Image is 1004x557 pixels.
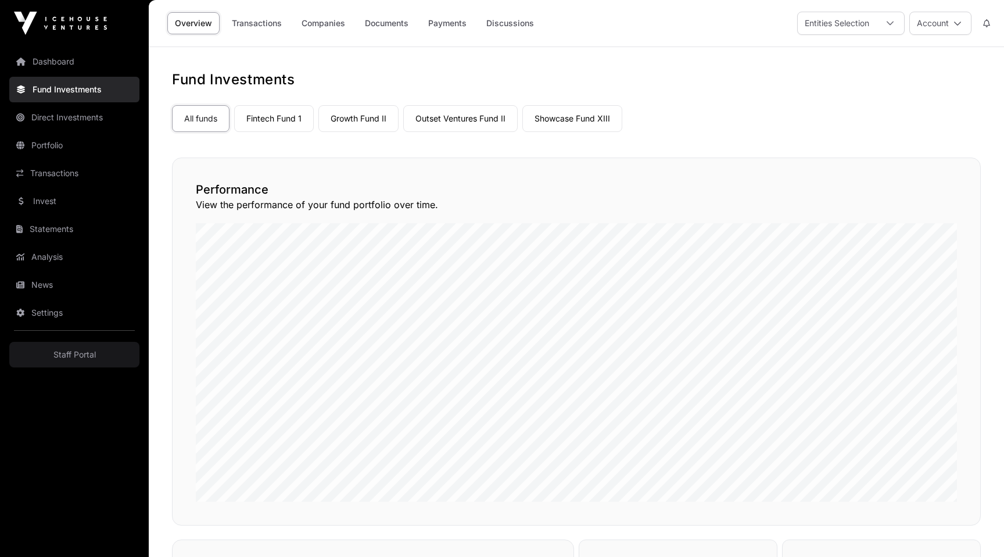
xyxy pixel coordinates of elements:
a: Companies [294,12,353,34]
a: Direct Investments [9,105,139,130]
a: Outset Ventures Fund II [403,105,518,132]
button: Account [909,12,971,35]
a: Transactions [9,160,139,186]
a: Fund Investments [9,77,139,102]
p: View the performance of your fund portfolio over time. [196,198,957,212]
a: Discussions [479,12,542,34]
a: Dashboard [9,49,139,74]
a: Analysis [9,244,139,270]
a: Payments [421,12,474,34]
a: Statements [9,216,139,242]
a: Staff Portal [9,342,139,367]
div: Entities Selection [798,12,876,34]
a: Portfolio [9,133,139,158]
a: Fintech Fund 1 [234,105,314,132]
img: Icehouse Ventures Logo [14,12,107,35]
a: News [9,272,139,298]
h2: Performance [196,181,957,198]
a: Settings [9,300,139,326]
a: All funds [172,105,230,132]
a: Growth Fund II [318,105,399,132]
a: Documents [357,12,416,34]
h1: Fund Investments [172,70,981,89]
a: Overview [167,12,220,34]
a: Showcase Fund XIII [522,105,622,132]
a: Transactions [224,12,289,34]
a: Invest [9,188,139,214]
iframe: Chat Widget [946,501,1004,557]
